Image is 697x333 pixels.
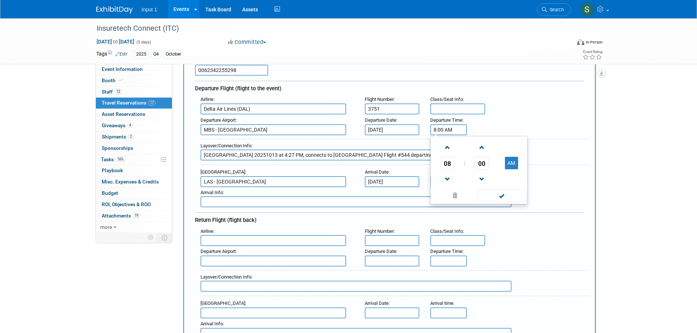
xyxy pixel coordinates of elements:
[96,211,172,222] a: Attachments19
[430,97,464,102] small: :
[365,249,396,254] span: Departure Date
[201,228,213,234] span: Airline
[201,274,251,280] span: Layover/Connection Info
[201,321,224,326] small: :
[96,75,172,86] a: Booth
[201,143,252,148] small: :
[102,122,133,128] span: Giveaways
[102,213,140,219] span: Attachments
[102,89,122,95] span: Staff
[201,117,236,123] span: Departure Airport
[96,143,172,154] a: Sponsorships
[365,117,397,123] small: :
[201,190,223,195] span: Arrival Info
[365,97,395,102] small: :
[201,249,236,254] span: Departure Airport
[96,120,172,131] a: Giveaways4
[547,7,564,12] span: Search
[102,201,151,207] span: ROI, Objectives & ROO
[365,300,390,306] small: :
[441,156,454,170] span: Pick Hour
[157,233,172,242] td: Toggle Event Tabs
[96,109,172,120] a: Asset Reservations
[133,213,140,218] span: 19
[96,188,172,199] a: Budget
[475,138,489,156] a: Increment Minute
[96,87,172,98] a: Staff12
[577,39,584,45] img: Format-Inperson.png
[441,170,454,188] a: Decrement Hour
[164,50,183,58] div: October
[201,190,224,195] small: :
[127,122,133,128] span: 4
[365,228,394,234] span: Flight Number
[145,233,157,242] td: Personalize Event Tab Strip
[476,191,527,201] a: Done
[96,165,172,176] a: Playbook
[201,143,251,148] span: Layover/Connection Info
[537,3,571,16] a: Search
[430,249,464,254] small: :
[96,132,172,143] a: Shipments2
[102,190,118,196] span: Budget
[201,228,214,234] small: :
[96,50,127,58] td: Tags
[102,111,145,117] span: Asset Reservations
[96,154,172,165] a: Tasks16%
[225,38,269,46] button: Committed
[96,38,135,45] span: [DATE] [DATE]
[430,249,462,254] span: Departure Time
[142,7,157,12] span: Input 1
[112,39,119,45] span: to
[102,134,134,140] span: Shipments
[201,169,245,175] span: [GEOGRAPHIC_DATA]
[148,100,155,106] span: 17
[365,228,395,234] small: :
[136,40,151,45] span: (5 days)
[201,300,245,306] span: [GEOGRAPHIC_DATA]
[128,134,134,139] span: 2
[115,89,122,94] span: 12
[430,228,464,234] small: :
[116,156,125,162] span: 16%
[195,217,256,223] span: Return Flight (flight back)
[96,6,133,14] img: ExhibitDay
[201,321,223,326] span: Arrival Info
[102,167,123,173] span: Playbook
[96,199,172,210] a: ROI, Objectives & ROO
[365,97,394,102] span: Flight Number
[430,117,462,123] span: Departure Time
[585,39,603,45] div: In-Person
[432,191,477,201] a: Clear selection
[365,300,389,306] span: Arrival Date
[528,38,603,49] div: Event Format
[365,169,389,175] span: Arrival Date
[441,138,454,156] a: Increment Hour
[4,3,378,11] body: Rich Text Area. Press ALT-0 for help.
[134,50,149,58] div: 2025
[151,50,161,58] div: Q4
[475,156,489,170] span: Pick Minute
[102,66,143,72] span: Event Information
[462,156,466,170] td: :
[96,98,172,109] a: Travel Reservations17
[115,52,127,57] a: Edit
[96,222,172,233] a: more
[101,156,125,162] span: Tasks
[475,170,489,188] a: Decrement Minute
[102,77,124,83] span: Booth
[430,300,454,306] small: :
[201,169,246,175] small: :
[201,274,252,280] small: :
[365,117,396,123] span: Departure Date
[201,249,237,254] small: :
[365,249,397,254] small: :
[102,100,155,106] span: Travel Reservations
[582,50,602,54] div: Event Rating
[96,64,172,75] a: Event Information
[430,97,463,102] span: Class/Seat Info
[201,300,246,306] small: :
[102,145,133,151] span: Sponsorships
[96,177,172,188] a: Misc. Expenses & Credits
[201,97,214,102] small: :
